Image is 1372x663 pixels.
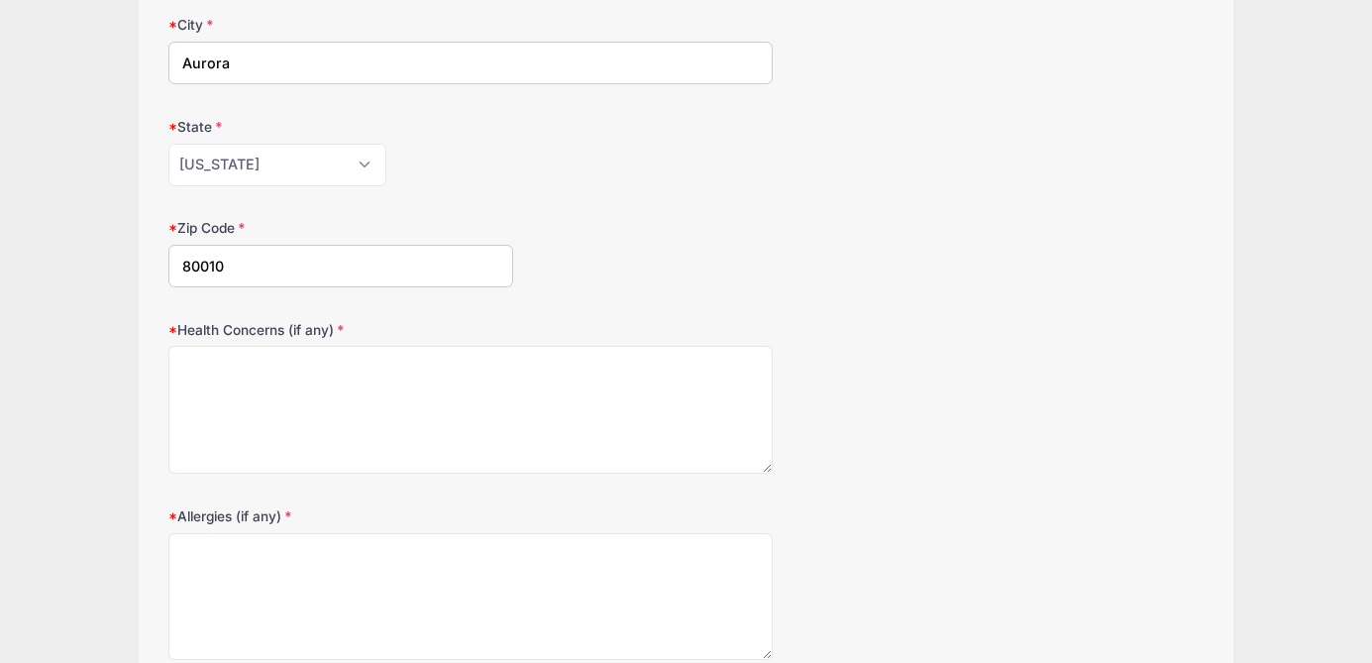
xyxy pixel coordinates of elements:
[168,245,514,287] input: xxxxx
[168,15,514,35] label: City
[168,117,514,137] label: State
[168,506,514,526] label: Allergies (if any)
[168,320,514,340] label: Health Concerns (if any)
[168,218,514,238] label: Zip Code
